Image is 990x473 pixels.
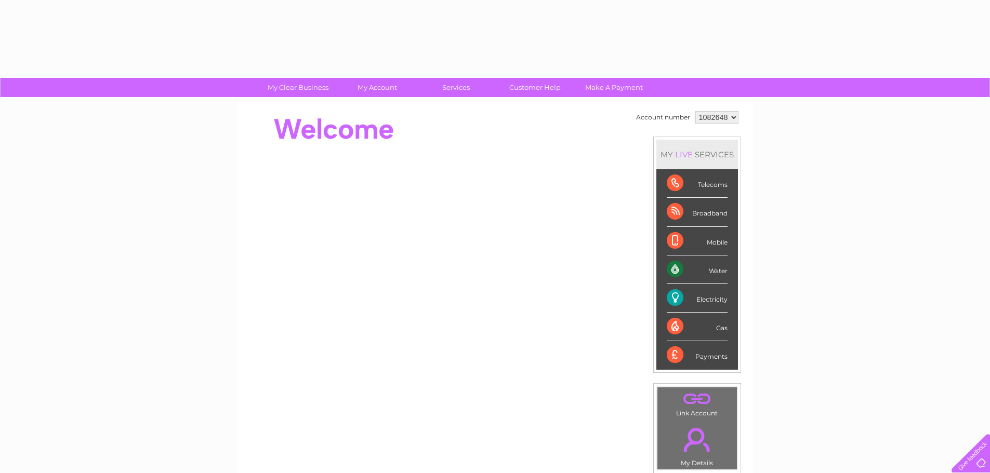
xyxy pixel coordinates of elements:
td: My Details [657,419,737,470]
div: Broadband [667,198,728,226]
div: Payments [667,341,728,369]
a: My Clear Business [255,78,341,97]
a: Make A Payment [571,78,657,97]
div: Electricity [667,284,728,313]
div: MY SERVICES [656,140,738,169]
a: My Account [334,78,420,97]
div: Telecoms [667,169,728,198]
a: . [660,390,734,408]
a: . [660,422,734,458]
div: LIVE [673,150,695,159]
div: Water [667,255,728,284]
div: Mobile [667,227,728,255]
a: Services [413,78,499,97]
td: Link Account [657,387,737,420]
a: Customer Help [492,78,578,97]
td: Account number [633,109,693,126]
div: Gas [667,313,728,341]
